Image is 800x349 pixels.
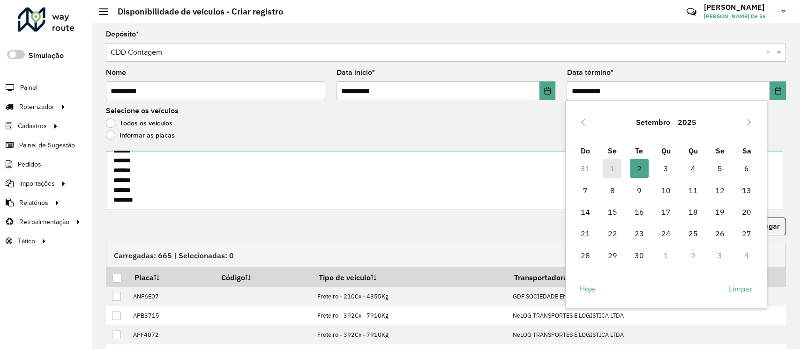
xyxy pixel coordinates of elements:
[576,181,595,200] span: 7
[737,224,756,243] span: 27
[733,245,760,266] td: 4
[710,203,729,221] span: 19
[630,159,649,178] span: 2
[706,179,733,201] td: 12
[766,47,774,58] span: Clear all
[336,67,375,78] label: Data início
[680,201,706,223] td: 18
[539,81,556,100] button: Choose Date
[683,181,702,200] span: 11
[680,179,706,201] td: 11
[657,181,675,200] span: 10
[706,201,733,223] td: 19
[603,224,621,243] span: 22
[683,224,702,243] span: 25
[18,236,35,246] span: Tático
[603,203,621,221] span: 15
[626,158,652,179] td: 2
[19,198,48,208] span: Relatórios
[312,306,507,325] td: Freteiro - 392Cx - 7910Kg
[581,146,590,155] span: Do
[312,287,507,306] td: Freteiro - 210Cx - 4355Kg
[572,223,598,244] td: 21
[603,246,621,265] span: 29
[599,245,626,266] td: 29
[680,245,706,266] td: 2
[681,2,702,22] a: Contato Rápido
[576,115,591,130] button: Previous Month
[128,306,215,325] td: APB3715
[630,224,649,243] span: 23
[715,146,724,155] span: Se
[106,131,175,140] label: Informar as placas
[683,203,702,221] span: 18
[683,159,702,178] span: 4
[106,243,786,267] div: Carregadas: 665 | Selecionadas: 0
[710,159,729,178] span: 5
[733,223,760,244] td: 27
[576,246,595,265] span: 28
[706,223,733,244] td: 26
[652,158,679,179] td: 3
[721,279,760,298] button: Limpar
[128,267,215,287] th: Placa
[215,267,312,287] th: Código
[599,158,626,179] td: 1
[508,306,786,325] td: NeLOG TRANSPORTES E LOGISTICA LTDA
[632,111,674,133] button: Choose Month
[312,325,507,344] td: Freteiro - 392Cx - 7910Kg
[770,81,786,100] button: Choose Date
[674,111,700,133] button: Choose Year
[19,179,55,189] span: Importações
[572,279,603,298] button: Hoje
[652,179,679,201] td: 10
[599,223,626,244] td: 22
[508,267,786,287] th: Transportadora
[508,325,786,344] td: NeLOG TRANSPORTES E LOGISTICA LTDA
[630,181,649,200] span: 9
[108,7,283,17] h2: Disponibilidade de veículos - Criar registro
[661,146,671,155] span: Qu
[106,67,126,78] label: Nome
[19,140,75,150] span: Painel de Sugestão
[19,217,69,227] span: Retroalimentação
[626,245,652,266] td: 30
[742,146,751,155] span: Sa
[733,201,760,223] td: 20
[652,223,679,244] td: 24
[630,203,649,221] span: 16
[18,160,41,169] span: Pedidos
[572,201,598,223] td: 14
[680,223,706,244] td: 25
[737,159,756,178] span: 6
[572,158,598,179] td: 31
[704,12,774,21] span: [PERSON_NAME] De Sa
[706,158,733,179] td: 5
[608,146,617,155] span: Se
[626,201,652,223] td: 16
[630,246,649,265] span: 30
[652,245,679,266] td: 1
[572,179,598,201] td: 7
[733,158,760,179] td: 6
[106,29,139,40] label: Depósito
[19,102,54,112] span: Roteirizador
[737,203,756,221] span: 20
[688,146,697,155] span: Qu
[565,100,767,308] div: Choose Date
[128,325,215,344] td: APF4072
[741,115,756,130] button: Next Month
[106,105,179,116] label: Selecione os veículos
[710,224,729,243] span: 26
[710,181,729,200] span: 12
[18,121,47,131] span: Cadastros
[706,245,733,266] td: 3
[580,283,595,294] span: Hoje
[29,50,64,61] label: Simulação
[567,67,613,78] label: Data término
[729,283,752,294] span: Limpar
[680,158,706,179] td: 4
[603,181,621,200] span: 8
[128,287,215,306] td: ANF6E07
[572,245,598,266] td: 28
